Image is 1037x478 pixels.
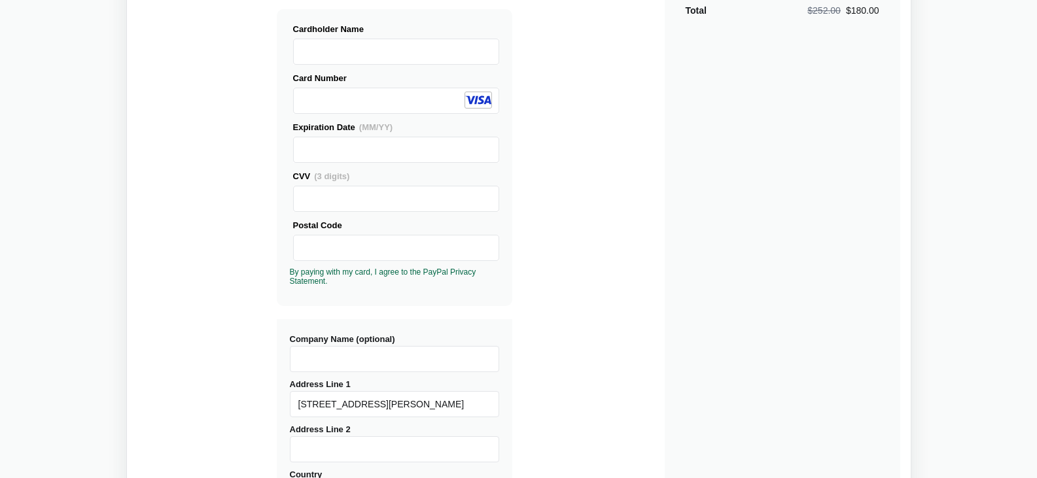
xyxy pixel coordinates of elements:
[293,71,499,85] div: Card Number
[299,88,493,113] iframe: Secure Credit Card Frame - Credit Card Number
[293,218,499,232] div: Postal Code
[293,22,499,36] div: Cardholder Name
[290,334,499,372] label: Company Name (optional)
[290,424,499,462] label: Address Line 2
[290,346,499,372] input: Company Name (optional)
[290,379,499,417] label: Address Line 1
[299,235,493,260] iframe: Secure Credit Card Frame - Postal Code
[807,5,841,16] span: $252.00
[299,186,493,211] iframe: Secure Credit Card Frame - CVV
[299,39,493,64] iframe: Secure Credit Card Frame - Cardholder Name
[359,122,393,132] span: (MM/YY)
[686,5,707,16] strong: Total
[290,267,476,286] a: By paying with my card, I agree to the PayPal Privacy Statement.
[314,171,349,181] span: (3 digits)
[290,391,499,417] input: Address Line 1
[299,137,493,162] iframe: Secure Credit Card Frame - Expiration Date
[807,4,879,17] div: $180.00
[293,120,499,134] div: Expiration Date
[293,169,499,183] div: CVV
[290,436,499,462] input: Address Line 2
